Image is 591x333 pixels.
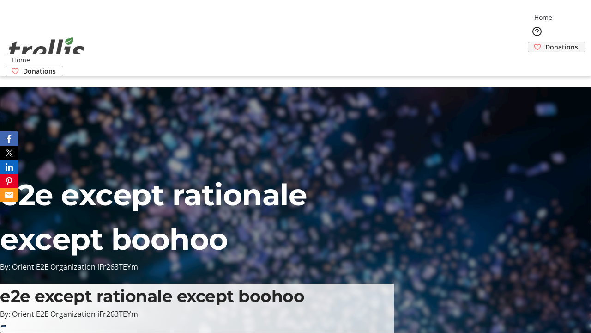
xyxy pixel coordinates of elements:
[545,42,578,52] span: Donations
[6,66,63,76] a: Donations
[534,12,552,22] span: Home
[528,22,546,41] button: Help
[528,52,546,71] button: Cart
[528,42,585,52] a: Donations
[6,55,36,65] a: Home
[12,55,30,65] span: Home
[528,12,558,22] a: Home
[23,66,56,76] span: Donations
[6,27,88,73] img: Orient E2E Organization iFr263TEYm's Logo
